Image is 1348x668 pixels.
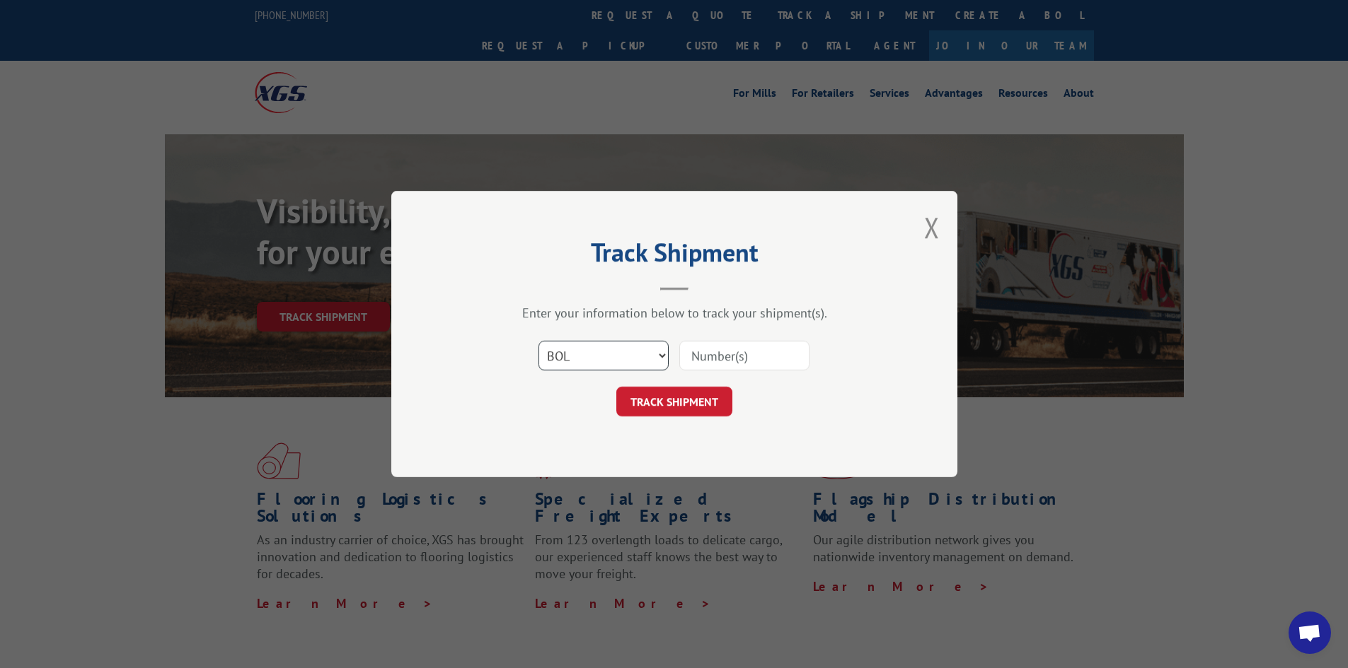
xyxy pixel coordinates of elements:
[1289,611,1331,654] a: Open chat
[679,341,810,370] input: Number(s)
[924,209,940,246] button: Close modal
[462,242,887,269] h2: Track Shipment
[616,387,732,416] button: TRACK SHIPMENT
[462,305,887,321] div: Enter your information below to track your shipment(s).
